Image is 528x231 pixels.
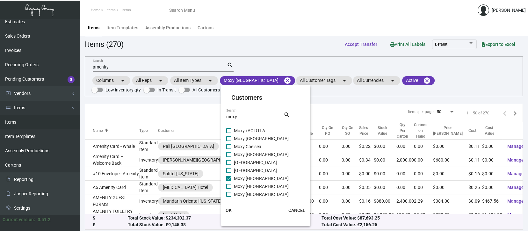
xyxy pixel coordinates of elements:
[226,208,232,213] span: OK
[3,216,35,223] div: Current version:
[288,208,305,213] span: CANCEL
[234,175,289,182] span: Moxy [GEOGRAPHIC_DATA]
[231,93,300,102] mat-card-title: Customers
[234,159,277,166] span: [GEOGRAPHIC_DATA]
[284,111,290,119] mat-icon: search
[234,127,265,134] span: Moxy /AC DTLA
[234,151,289,158] span: Moxy [GEOGRAPHIC_DATA]
[234,167,277,174] span: [GEOGRAPHIC_DATA]
[283,205,310,216] button: CANCEL
[234,135,289,142] span: Moxy [GEOGRAPHIC_DATA]
[38,216,50,223] div: 0.51.2
[234,183,289,190] span: Moxy [GEOGRAPHIC_DATA]
[219,205,239,216] button: OK
[234,143,261,150] span: Moxy Chelsea
[234,191,289,198] span: Moxy [GEOGRAPHIC_DATA]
